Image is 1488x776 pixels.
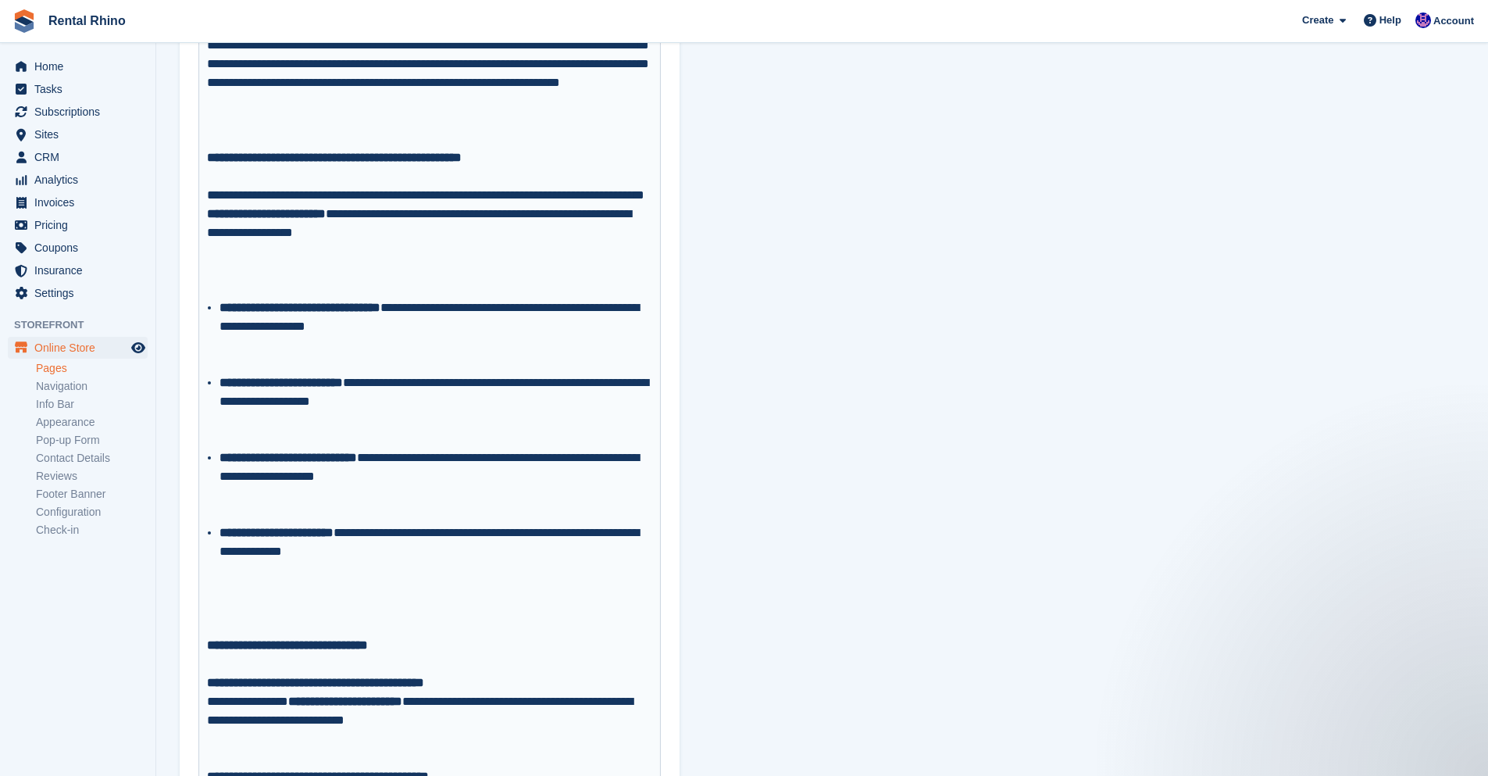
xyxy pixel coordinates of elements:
[34,191,128,213] span: Invoices
[34,78,128,100] span: Tasks
[8,55,148,77] a: menu
[36,361,148,376] a: Pages
[34,214,128,236] span: Pricing
[36,505,148,520] a: Configuration
[36,469,148,484] a: Reviews
[8,146,148,168] a: menu
[1415,13,1431,28] img: Ari Kolas
[14,317,155,333] span: Storefront
[129,338,148,357] a: Preview store
[36,451,148,466] a: Contact Details
[36,397,148,412] a: Info Bar
[8,169,148,191] a: menu
[1379,13,1401,28] span: Help
[8,123,148,145] a: menu
[34,101,128,123] span: Subscriptions
[42,8,132,34] a: Rental Rhino
[34,123,128,145] span: Sites
[34,169,128,191] span: Analytics
[8,78,148,100] a: menu
[8,101,148,123] a: menu
[8,214,148,236] a: menu
[36,523,148,538] a: Check-in
[1302,13,1333,28] span: Create
[36,379,148,394] a: Navigation
[36,433,148,448] a: Pop-up Form
[12,9,36,33] img: stora-icon-8386f47178a22dfd0bd8f6a31ec36ba5ce8667c1dd55bd0f319d3a0aa187defe.svg
[36,415,148,430] a: Appearance
[8,337,148,359] a: menu
[8,237,148,259] a: menu
[36,487,148,502] a: Footer Banner
[34,259,128,281] span: Insurance
[34,55,128,77] span: Home
[34,282,128,304] span: Settings
[1433,13,1474,29] span: Account
[34,237,128,259] span: Coupons
[8,259,148,281] a: menu
[34,337,128,359] span: Online Store
[34,146,128,168] span: CRM
[8,191,148,213] a: menu
[8,282,148,304] a: menu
